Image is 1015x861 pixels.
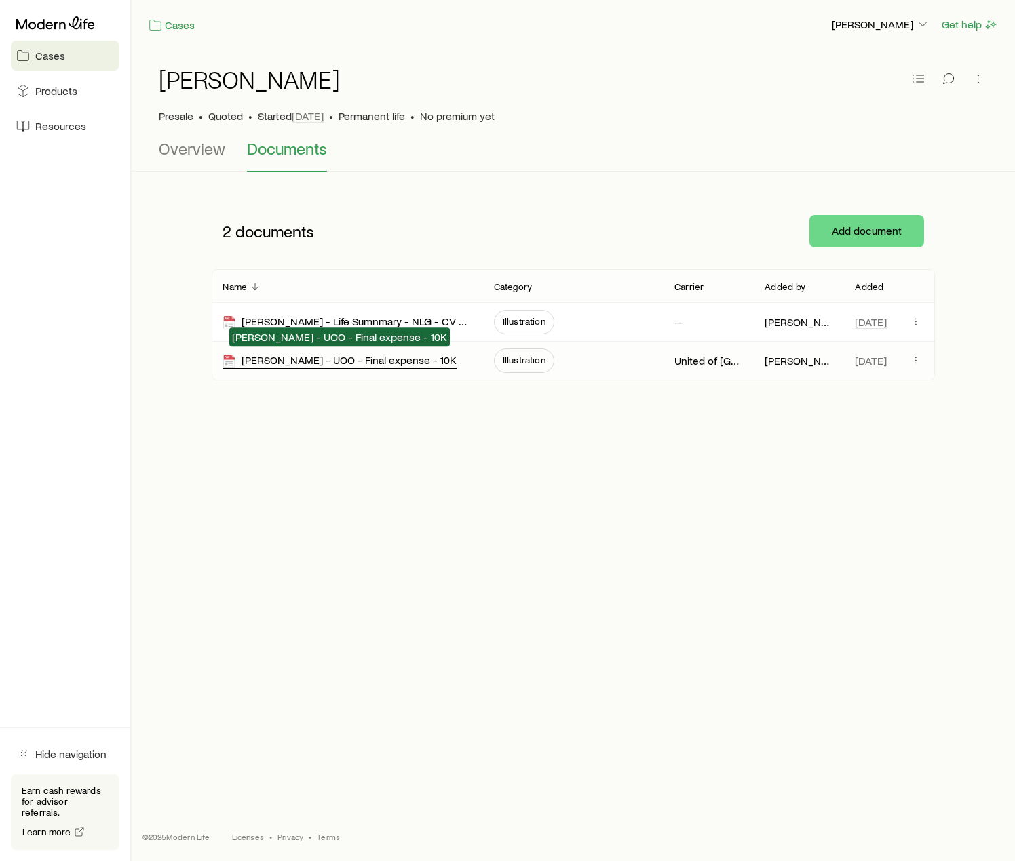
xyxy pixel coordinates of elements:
span: Overview [159,139,225,158]
div: [PERSON_NAME] - UOO - Final expense - 10K [223,353,457,369]
a: Licenses [232,831,264,842]
div: Earn cash rewards for advisor referrals.Learn more [11,774,119,850]
a: Terms [317,831,340,842]
span: 2 [223,222,231,241]
span: • [410,109,415,123]
p: Name [223,281,247,292]
span: [DATE] [292,109,324,123]
button: [PERSON_NAME] [831,17,930,33]
p: [PERSON_NAME] [765,354,833,367]
span: [DATE] [855,354,887,367]
p: Presale [159,109,193,123]
div: [PERSON_NAME] - Life Sumnmary - NLG - CV solves - 50K [223,315,472,330]
span: Illustration [503,355,545,365]
a: Resources [11,111,119,141]
a: Cases [11,41,119,71]
button: Hide navigation [11,739,119,769]
p: Carrier [674,281,704,292]
span: Cases [35,49,65,62]
span: No premium yet [420,109,495,123]
p: Earn cash rewards for advisor referrals. [22,785,109,818]
span: Learn more [22,827,71,837]
span: Quoted [208,109,243,123]
p: Added [855,281,883,292]
p: © 2025 Modern Life [142,831,210,842]
span: documents [235,222,314,241]
span: • [199,109,203,123]
button: Get help [941,17,999,33]
span: Documents [247,139,327,158]
span: Illustration [503,316,545,327]
button: Add document [809,215,924,247]
span: Products [35,84,77,98]
span: Resources [35,119,86,133]
p: United of [GEOGRAPHIC_DATA] [674,354,743,367]
h1: [PERSON_NAME] [159,66,340,93]
a: Products [11,76,119,106]
span: • [248,109,252,123]
span: [DATE] [855,315,887,329]
p: Category [494,281,532,292]
div: Case details tabs [159,139,988,172]
span: Hide navigation [35,747,107,761]
a: Cases [148,18,195,33]
span: • [269,831,272,842]
span: • [329,109,333,123]
p: [PERSON_NAME] [765,315,833,329]
span: Permanent life [339,109,405,123]
p: — [674,315,683,329]
p: Added by [765,281,805,292]
p: Started [258,109,324,123]
a: Privacy [277,831,303,842]
p: [PERSON_NAME] [832,18,930,31]
span: • [309,831,311,842]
